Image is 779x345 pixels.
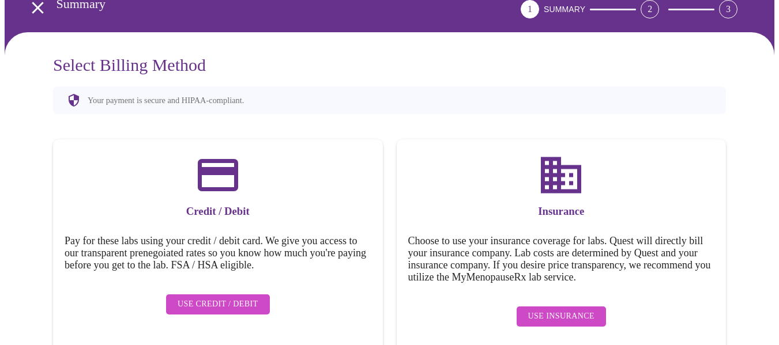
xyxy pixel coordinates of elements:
span: Use Credit / Debit [178,297,258,312]
p: Your payment is secure and HIPAA-compliant. [88,96,244,105]
button: Use Credit / Debit [166,294,270,314]
span: SUMMARY [544,5,585,14]
button: Use Insurance [517,306,606,327]
h3: Credit / Debit [65,205,371,218]
h3: Select Billing Method [53,55,726,75]
h5: Choose to use your insurance coverage for labs. Quest will directly bill your insurance company. ... [408,235,715,283]
h3: Insurance [408,205,715,218]
h5: Pay for these labs using your credit / debit card. We give you access to our transparent prenegoi... [65,235,371,271]
span: Use Insurance [528,309,594,324]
